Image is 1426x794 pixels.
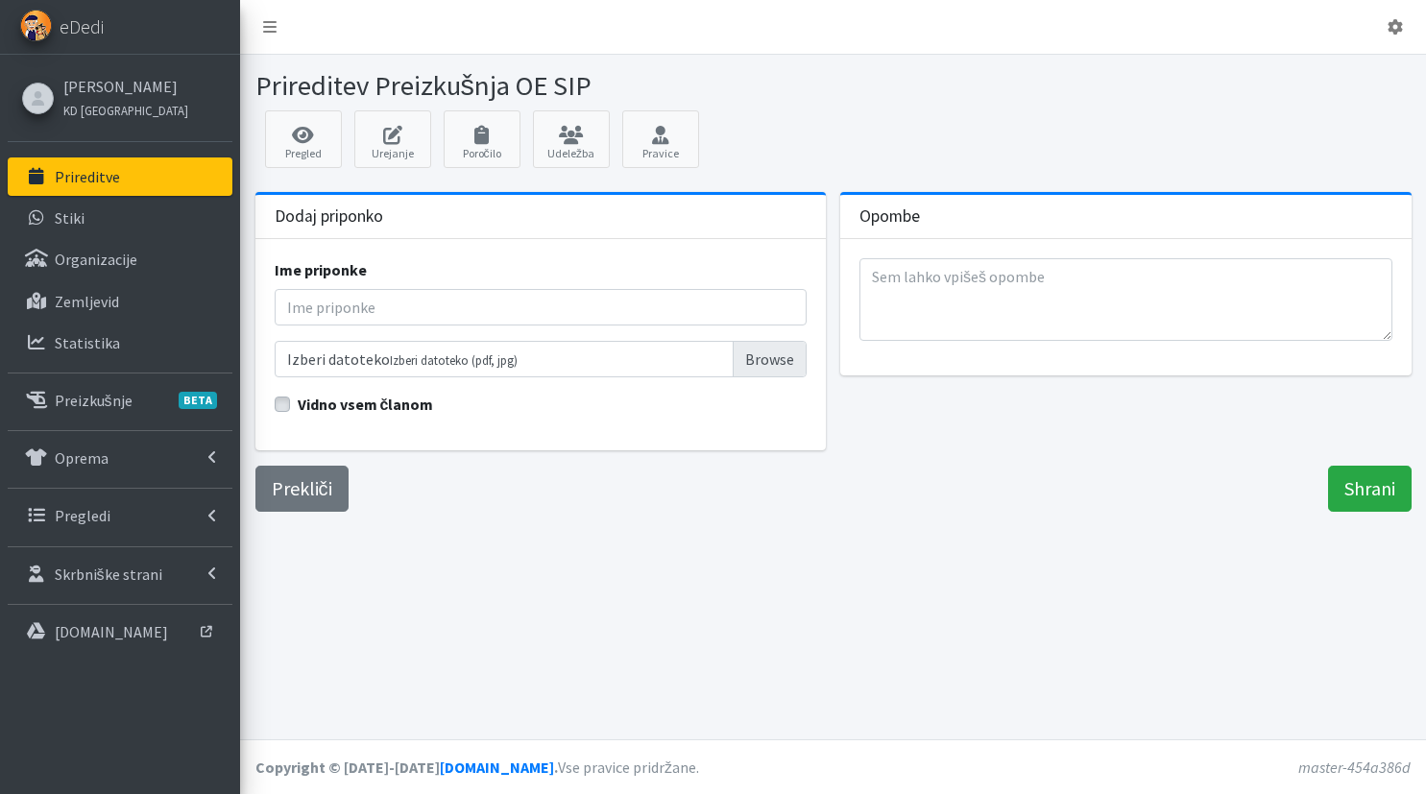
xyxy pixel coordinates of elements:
a: PreizkušnjeBETA [8,381,232,420]
a: [DOMAIN_NAME] [8,613,232,651]
p: Zemljevid [55,292,119,311]
a: Prekliči [255,466,349,512]
h3: Dodaj priponko [275,206,383,227]
p: Oprema [55,448,109,468]
a: Oprema [8,439,232,477]
span: eDedi [60,12,104,41]
a: Udeležba [533,110,610,168]
a: Stiki [8,199,232,237]
footer: Vse pravice pridržane. [240,739,1426,794]
a: [PERSON_NAME] [63,75,188,98]
a: Pregledi [8,496,232,535]
img: eDedi [20,10,52,41]
small: KD [GEOGRAPHIC_DATA] [63,103,188,118]
h3: Opombe [859,206,920,227]
p: Organizacije [55,250,137,269]
a: Urejanje [354,110,431,168]
p: Stiki [55,208,85,228]
a: Poročilo [444,110,520,168]
a: [DOMAIN_NAME] [440,758,554,777]
a: Zemljevid [8,282,232,321]
a: Statistika [8,324,232,362]
em: master-454a386d [1298,758,1411,777]
input: Ime priponke [275,289,808,325]
a: Pregled [265,110,342,168]
label: Ime priponke [275,258,367,281]
p: Skrbniške strani [55,565,162,584]
p: Prireditve [55,167,120,186]
p: Pregledi [55,506,110,525]
a: Prireditve [8,157,232,196]
h1: Prireditev Preizkušnja OE SIP [255,69,827,103]
span: BETA [179,392,217,409]
a: KD [GEOGRAPHIC_DATA] [63,98,188,121]
a: Organizacije [8,240,232,278]
p: [DOMAIN_NAME] [55,622,168,641]
a: Pravice [622,110,699,168]
p: Statistika [55,333,120,352]
strong: Copyright © [DATE]-[DATE] . [255,758,558,777]
a: Skrbniške strani [8,555,232,593]
label: Vidno vsem članom [298,393,434,416]
input: Shrani [1328,466,1412,512]
p: Preizkušnje [55,391,133,410]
